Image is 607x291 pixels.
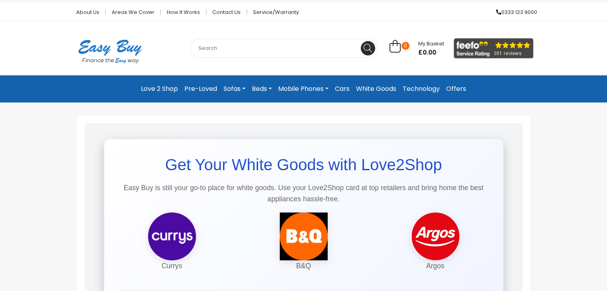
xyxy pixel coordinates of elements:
[106,10,161,15] a: Areas we cover
[148,212,196,260] img: Currys Logo
[161,10,206,15] a: How it works
[399,82,443,96] a: Technology
[112,260,232,271] p: Currys
[244,260,364,271] p: B&Q
[353,82,399,96] a: White Goods
[190,39,378,58] input: Search
[70,29,150,74] img: Easy Buy
[280,212,328,260] img: B&Q Logo
[332,82,353,96] a: Cars
[418,40,444,47] span: My Basket
[112,155,495,174] h1: Get Your White Goods with Love2Shop
[390,44,444,53] a: 0 My Basket £0.00
[454,38,534,59] img: feefo_logo
[247,10,299,15] a: Service/Warranty
[70,10,106,15] a: About Us
[206,10,247,15] a: Contact Us
[275,82,332,96] a: Mobile Phones
[411,212,459,260] img: Argos
[181,82,220,96] a: Pre-Loved
[376,260,495,271] p: Argos
[490,10,537,15] a: 0333 123 9000
[418,49,444,57] span: £0.00
[220,82,249,96] a: Sofas
[443,82,469,96] a: Offers
[401,42,409,50] span: 0
[112,182,495,204] p: Easy Buy is still your go-to place for white goods. Use your Love2Shop card at top retailers and ...
[138,82,181,96] a: Love 2 Shop
[249,82,275,96] a: Beds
